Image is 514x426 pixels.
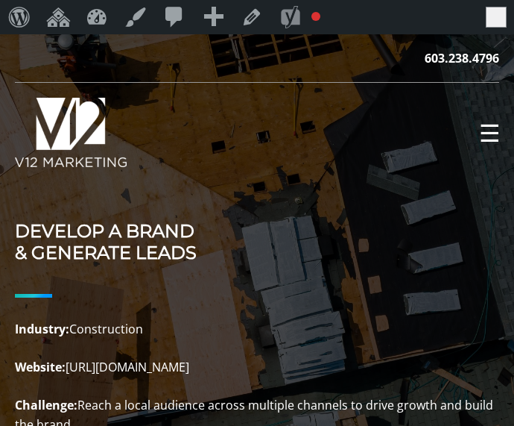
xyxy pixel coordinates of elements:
iframe: Chat Widget [246,253,514,426]
h1: DEVELOP A BRAND & GENERATE LEADS [15,221,499,264]
strong: Industry: [15,321,69,337]
button: Primary Menu☰ [479,122,499,144]
a: 603.238.4796 [425,50,499,66]
strong: Website: [15,359,66,375]
div: Focus keyphrase not set [311,12,320,21]
strong: Challenge: [15,397,77,413]
span: ☰ [479,122,501,145]
img: V12 MARKETING Logo New Hampshire Marketing Agency [15,98,127,167]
